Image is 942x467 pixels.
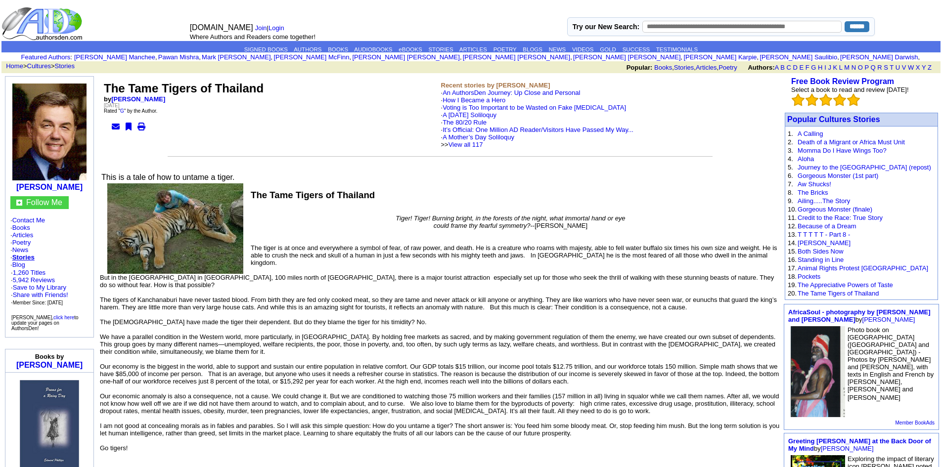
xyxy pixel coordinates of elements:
[272,55,273,60] font: i
[107,183,243,274] img: 56023.jpg
[16,361,83,369] a: [PERSON_NAME]
[788,239,797,247] font: 14.
[2,62,75,70] font: > >
[748,64,774,71] b: Authors:
[922,64,926,71] a: Y
[27,62,51,70] a: Cultures
[441,111,633,148] font: ·
[798,206,872,213] a: Gorgeous Monster (finale)
[190,33,315,41] font: Where Authors and Readers come together!
[798,138,905,146] a: Death of a Migrant or Africa Must Unit
[459,46,487,52] a: ARTICLES
[10,216,89,306] font: · · · · · · ·
[839,55,840,60] font: i
[1,6,85,41] img: logo_ad.gif
[572,46,593,52] a: VIDEOS
[798,281,893,289] a: The Appreciative Powers of Taste
[788,231,797,238] font: 13.
[896,64,900,71] a: U
[798,147,887,154] a: Momma Do I Have Wings Too?
[788,138,793,146] font: 2.
[788,214,797,221] font: 11.
[354,46,392,52] a: AUDIOBOOKS
[788,308,930,323] a: AfricaSoul - photography by [PERSON_NAME] and [PERSON_NAME]
[157,55,158,60] font: i
[11,315,79,331] font: [PERSON_NAME], to update your pages on AuthorsDen!
[787,115,880,124] a: Popular Cultures Stories
[111,95,165,103] a: [PERSON_NAME]
[811,64,816,71] a: G
[847,93,860,106] img: bigemptystars.png
[12,246,29,254] a: News
[788,130,793,137] font: 1.
[788,437,931,452] font: by
[104,95,165,103] b: by
[798,248,844,255] a: Both Sides Now
[821,445,874,452] a: [PERSON_NAME]
[788,248,797,255] font: 15.
[294,46,321,52] a: AUTHORS
[828,64,831,71] a: J
[798,172,878,179] a: Gorgeous Monster (1st part)
[600,46,616,52] a: GOLD
[441,104,633,148] font: ·
[49,375,50,379] img: shim.gif
[255,24,288,32] font: |
[896,420,935,425] a: Member BookAds
[100,363,780,385] div: Our economy is the biggest in the world, able to support and sustain our entire population in rel...
[100,274,780,289] div: But in the [GEOGRAPHIC_DATA] in [GEOGRAPHIC_DATA], 100 miles north of [GEOGRAPHIC_DATA], there is...
[788,308,930,323] font: by
[202,53,270,61] a: Mark [PERSON_NAME]
[21,53,72,61] font: :
[623,46,650,52] a: SUCCESS
[100,318,780,326] div: The [DEMOGRAPHIC_DATA] have made the tiger their dependent. But do they blame the tiger for his t...
[798,231,850,238] a: T T T T T - Part 8 -
[443,126,633,133] a: It’s Official: One Million AD Reader/Visitors Have Passed My Way...
[788,180,793,188] font: 7.
[13,284,66,291] a: Save to My Library
[798,256,844,263] a: Standing in Line
[806,64,809,71] a: F
[573,53,680,61] a: [PERSON_NAME] [PERSON_NAME]
[798,239,851,247] a: [PERSON_NAME]
[833,64,838,71] a: K
[788,256,797,263] font: 16.
[16,200,22,206] img: gc.jpg
[793,64,797,71] a: D
[449,141,483,148] a: View all 117
[549,46,566,52] a: NEWS
[12,254,35,261] a: Stories
[908,64,914,71] a: W
[443,111,496,119] a: A [DATE] Soliloquy
[104,103,119,108] font: [DATE]
[441,119,633,148] font: ·
[839,64,843,71] a: L
[798,130,823,137] a: A Calling
[251,190,375,200] span: The Tame Tigers of Thailand
[798,264,928,272] a: Animal Rights Protest [GEOGRAPHIC_DATA]
[572,55,573,60] font: i
[13,300,63,305] font: Member Since: [DATE]
[441,89,633,148] font: ·
[328,46,348,52] a: BOOKS
[674,64,694,71] a: Stories
[16,183,83,191] a: [PERSON_NAME]
[798,273,820,280] a: Pockets
[682,55,683,60] font: i
[840,53,918,61] a: [PERSON_NAME] Darwish
[798,214,883,221] a: Credit to the Race: True Story
[788,281,797,289] font: 19.
[788,264,797,272] font: 17.
[786,64,791,71] a: C
[443,96,505,104] a: How I Became a Hero
[775,64,779,71] a: A
[864,64,868,71] a: P
[791,77,894,85] a: Free Book Review Program
[443,89,580,96] a: An AuthorsDen Journey: Up Close and Personal
[12,84,87,180] img: 97811.jpg
[798,290,879,297] a: The Tame Tigers of Thailand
